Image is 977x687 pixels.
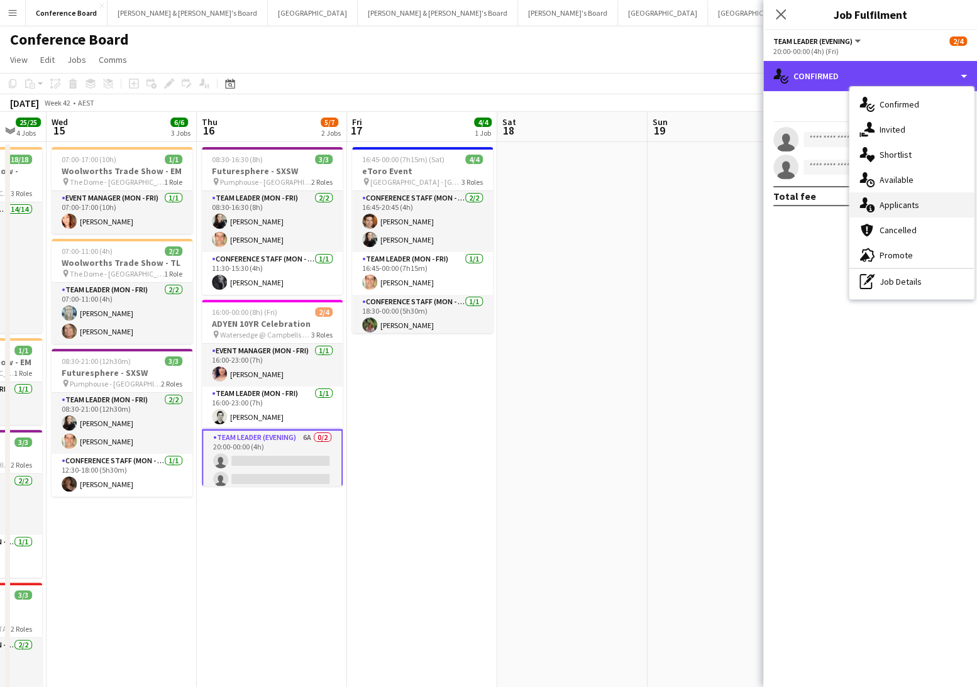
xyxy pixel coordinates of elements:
span: Wed [52,116,68,128]
a: Edit [35,52,60,68]
span: 5/7 [321,118,338,127]
span: 3/3 [14,437,32,447]
button: [GEOGRAPHIC_DATA] [618,1,708,25]
span: 2/4 [949,36,967,46]
span: 3/3 [165,356,182,366]
span: 07:00-11:00 (4h) [62,246,113,256]
span: Pumphouse - [GEOGRAPHIC_DATA] [70,379,161,388]
span: 4/4 [465,155,483,164]
a: View [5,52,33,68]
div: 2 Jobs [321,128,341,138]
button: [GEOGRAPHIC_DATA]/[GEOGRAPHIC_DATA] [708,1,869,25]
app-card-role: Event Manager (Mon - Fri)1/107:00-17:00 (10h)[PERSON_NAME] [52,191,192,234]
div: 3 Jobs [171,128,190,138]
span: 4/4 [474,118,492,127]
span: Sat [502,116,516,128]
app-job-card: 08:30-21:00 (12h30m)3/3Futuresphere - SXSW Pumphouse - [GEOGRAPHIC_DATA]2 RolesTeam Leader (Mon -... [52,349,192,497]
span: 1 Role [14,368,32,378]
div: Total fee [773,190,816,202]
app-job-card: 08:30-16:30 (8h)3/3Futuresphere - SXSW Pumphouse - [GEOGRAPHIC_DATA]2 RolesTeam Leader (Mon - Fri... [202,147,343,295]
span: 15 [50,123,68,138]
div: AEST [78,98,94,107]
span: 16:45-00:00 (7h15m) (Sat) [362,155,444,164]
h3: Woolworths Trade Show - EM [52,165,192,177]
span: Shortlist [880,149,912,160]
app-card-role: Event Manager (Mon - Fri)1/116:00-23:00 (7h)[PERSON_NAME] [202,344,343,387]
span: Cancelled [880,224,917,236]
span: The Dome - [GEOGRAPHIC_DATA] [70,177,164,187]
span: 2 Roles [161,379,182,388]
span: 2 Roles [11,624,32,634]
div: Confirmed [763,61,977,91]
span: 08:30-16:30 (8h) [212,155,263,164]
span: The Dome - [GEOGRAPHIC_DATA] [70,269,164,278]
div: [DATE] [10,97,39,109]
span: Edit [40,54,55,65]
h3: Futuresphere - SXSW [202,165,343,177]
app-job-card: 16:00-00:00 (8h) (Fri)2/4ADYEN 10YR Celebration Watersedge @ Campbells Stores - The Rocks3 RolesE... [202,300,343,486]
span: 16 [200,123,218,138]
span: Applicants [880,199,919,211]
span: Fri [352,116,362,128]
app-job-card: 16:45-00:00 (7h15m) (Sat)4/4eToro Event [GEOGRAPHIC_DATA] - [GEOGRAPHIC_DATA]3 RolesConference St... [352,147,493,333]
a: Jobs [62,52,91,68]
span: 3 Roles [461,177,483,187]
app-card-role: Conference Staff (Mon - Fri)1/118:30-00:00 (5h30m)[PERSON_NAME] [352,295,493,338]
button: [PERSON_NAME] & [PERSON_NAME]'s Board [108,1,268,25]
div: 20:00-00:00 (4h) (Fri) [773,47,967,56]
span: View [10,54,28,65]
span: Sun [653,116,668,128]
h1: Conference Board [10,30,129,49]
span: 25/25 [16,118,41,127]
span: 1 Role [164,269,182,278]
app-card-role: Team Leader (Evening)6A0/220:00-00:00 (4h) [202,429,343,493]
span: 16:00-00:00 (8h) (Fri) [212,307,277,317]
span: Watersedge @ Campbells Stores - The Rocks [220,330,311,339]
app-job-card: 07:00-17:00 (10h)1/1Woolworths Trade Show - EM The Dome - [GEOGRAPHIC_DATA]1 RoleEvent Manager (M... [52,147,192,234]
app-card-role: Conference Staff (Mon - Fri)1/111:30-15:30 (4h)[PERSON_NAME] [202,252,343,295]
span: 2/4 [315,307,333,317]
span: 3/3 [315,155,333,164]
app-card-role: Team Leader (Mon - Fri)2/207:00-11:00 (4h)[PERSON_NAME][PERSON_NAME] [52,283,192,344]
span: Thu [202,116,218,128]
span: 17 [350,123,362,138]
span: Comms [99,54,127,65]
button: [PERSON_NAME]'s Board [518,1,618,25]
button: [PERSON_NAME] & [PERSON_NAME]'s Board [358,1,518,25]
span: 6/6 [170,118,188,127]
button: Conference Board [26,1,108,25]
div: 1 Job [475,128,491,138]
app-card-role: Conference Staff (Mon - Fri)2/216:45-20:45 (4h)[PERSON_NAME][PERSON_NAME] [352,191,493,252]
span: Confirmed [880,99,919,110]
h3: Futuresphere - SXSW [52,367,192,378]
div: 4 Jobs [16,128,40,138]
span: 1/1 [14,346,32,355]
app-card-role: Team Leader (Mon - Fri)2/208:30-21:00 (12h30m)[PERSON_NAME][PERSON_NAME] [52,393,192,454]
span: 2 Roles [11,460,32,470]
span: 3 Roles [11,189,32,198]
app-card-role: Conference Staff (Mon - Fri)1/112:30-18:00 (5h30m)[PERSON_NAME] [52,454,192,497]
span: 19 [651,123,668,138]
span: Pumphouse - [GEOGRAPHIC_DATA] [220,177,311,187]
button: Team Leader (Evening) [773,36,863,46]
span: Invited [880,124,905,135]
button: [GEOGRAPHIC_DATA] [268,1,358,25]
app-card-role: Team Leader (Mon - Fri)1/116:45-00:00 (7h15m)[PERSON_NAME] [352,252,493,295]
span: 3/3 [14,590,32,600]
app-job-card: 07:00-11:00 (4h)2/2Woolworths Trade Show - TL The Dome - [GEOGRAPHIC_DATA]1 RoleTeam Leader (Mon ... [52,239,192,344]
a: Comms [94,52,132,68]
app-card-role: Team Leader (Mon - Fri)2/208:30-16:30 (8h)[PERSON_NAME][PERSON_NAME] [202,191,343,252]
span: 18 [500,123,516,138]
h3: Woolworths Trade Show - TL [52,257,192,268]
span: 3 Roles [311,330,333,339]
span: Team Leader (Evening) [773,36,853,46]
span: 08:30-21:00 (12h30m) [62,356,131,366]
h3: eToro Event [352,165,493,177]
span: Promote [880,250,913,261]
span: [GEOGRAPHIC_DATA] - [GEOGRAPHIC_DATA] [370,177,461,187]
